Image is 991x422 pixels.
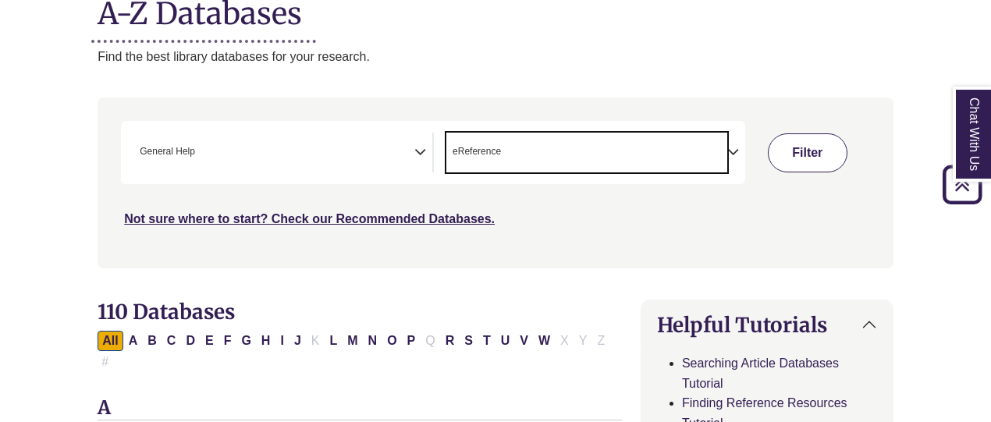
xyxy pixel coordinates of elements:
button: Filter Results M [343,331,362,351]
textarea: Search [198,147,205,160]
span: 110 Databases [98,299,235,324]
button: Filter Results L [325,331,342,351]
button: Filter Results N [364,331,382,351]
button: Filter Results T [478,331,495,351]
button: Submit for Search Results [768,133,847,172]
button: Filter Results G [236,331,255,351]
a: Back to Top [937,174,987,195]
span: General Help [140,144,195,159]
p: Find the best library databases for your research. [98,47,893,67]
button: Filter Results D [181,331,200,351]
button: Filter Results B [143,331,162,351]
li: eReference [446,144,501,159]
h3: A [98,397,622,420]
a: Not sure where to start? Check our Recommended Databases. [124,212,495,225]
li: General Help [133,144,195,159]
button: Filter Results P [403,331,421,351]
a: Searching Article Databases Tutorial [682,356,839,390]
textarea: Search [504,147,511,160]
button: Helpful Tutorials [641,300,893,349]
button: Filter Results R [441,331,460,351]
button: Filter Results S [460,331,478,351]
div: Alpha-list to filter by first letter of database name [98,333,611,367]
button: All [98,331,123,351]
button: Filter Results C [162,331,181,351]
span: eReference [453,144,501,159]
button: Filter Results W [534,331,555,351]
button: Filter Results E [201,331,218,351]
button: Filter Results A [124,331,143,351]
button: Filter Results U [496,331,515,351]
button: Filter Results H [257,331,275,351]
button: Filter Results I [275,331,288,351]
button: Filter Results J [289,331,306,351]
button: Filter Results F [219,331,236,351]
button: Filter Results V [515,331,533,351]
button: Filter Results O [382,331,401,351]
nav: Search filters [98,98,893,268]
